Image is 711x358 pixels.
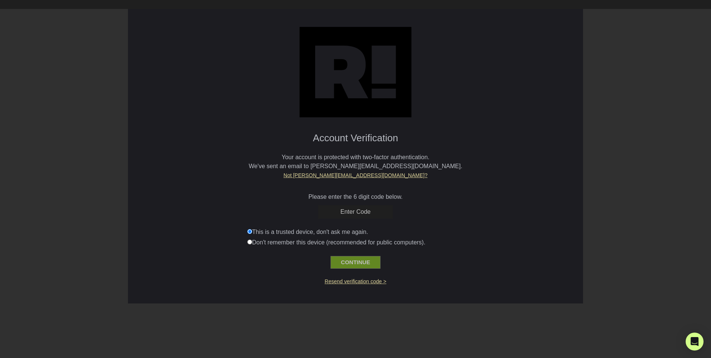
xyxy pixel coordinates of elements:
p: Please enter the 6 digit code below. [134,192,578,201]
div: This is a trusted device, don't ask me again. [247,228,577,237]
input: Enter Code [318,205,393,219]
a: Resend verification code > [325,278,386,284]
a: Not [PERSON_NAME][EMAIL_ADDRESS][DOMAIN_NAME]? [284,172,427,178]
div: Open Intercom Messenger [686,333,704,351]
h1: Account Verification [134,126,578,144]
button: CONTINUE [331,256,380,269]
p: Your account is protected with two-factor authentication. We've sent an email to [PERSON_NAME][EM... [134,144,578,180]
img: Retention.com [300,27,411,117]
div: Don't remember this device (recommended for public computers). [247,238,577,247]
